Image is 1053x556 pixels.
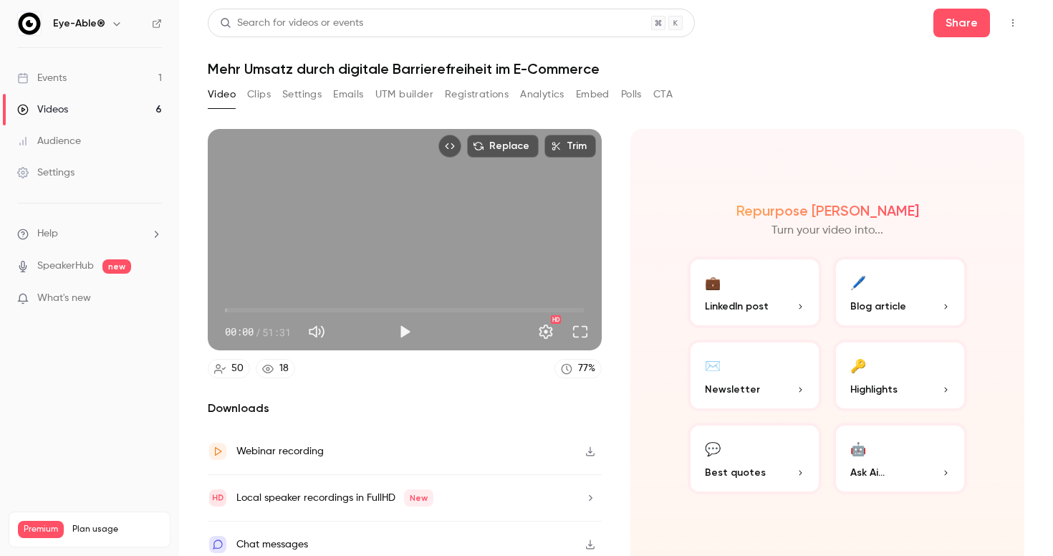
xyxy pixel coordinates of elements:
[302,317,331,346] button: Mute
[833,340,967,411] button: 🔑Highlights
[705,354,721,376] div: ✉️
[53,16,105,31] h6: Eye-Able®
[736,202,919,219] h2: Repurpose [PERSON_NAME]
[236,443,324,460] div: Webinar recording
[653,83,673,106] button: CTA
[145,292,162,305] iframe: Noticeable Trigger
[1001,11,1024,34] button: Top Bar Actions
[850,299,906,314] span: Blog article
[17,166,74,180] div: Settings
[705,271,721,293] div: 💼
[18,521,64,538] span: Premium
[208,83,236,106] button: Video
[850,271,866,293] div: 🖊️
[17,71,67,85] div: Events
[833,423,967,494] button: 🤖Ask Ai...
[554,359,602,378] a: 77%
[17,134,81,148] div: Audience
[688,257,822,328] button: 💼LinkedIn post
[850,354,866,376] div: 🔑
[445,83,509,106] button: Registrations
[933,9,990,37] button: Share
[208,400,602,417] h2: Downloads
[576,83,610,106] button: Embed
[467,135,539,158] button: Replace
[850,437,866,459] div: 🤖
[255,325,261,340] span: /
[520,83,564,106] button: Analytics
[850,465,885,480] span: Ask Ai...
[833,257,967,328] button: 🖊️Blog article
[37,226,58,241] span: Help
[532,317,560,346] button: Settings
[705,465,766,480] span: Best quotes
[375,83,433,106] button: UTM builder
[621,83,642,106] button: Polls
[705,437,721,459] div: 💬
[705,382,760,397] span: Newsletter
[220,16,363,31] div: Search for videos or events
[236,536,308,553] div: Chat messages
[208,60,1024,77] h1: Mehr Umsatz durch digitale Barrierefreiheit im E-Commerce
[390,317,419,346] button: Play
[17,226,162,241] li: help-dropdown-opener
[17,102,68,117] div: Videos
[262,325,291,340] span: 51:31
[688,423,822,494] button: 💬Best quotes
[279,361,289,376] div: 18
[551,315,561,324] div: HD
[688,340,822,411] button: ✉️Newsletter
[578,361,595,376] div: 77 %
[102,259,131,274] span: new
[333,83,363,106] button: Emails
[282,83,322,106] button: Settings
[771,222,883,239] p: Turn your video into...
[247,83,271,106] button: Clips
[37,259,94,274] a: SpeakerHub
[705,299,769,314] span: LinkedIn post
[225,325,291,340] div: 00:00
[225,325,254,340] span: 00:00
[18,12,41,35] img: Eye-Able®
[236,489,433,507] div: Local speaker recordings in FullHD
[72,524,161,535] span: Plan usage
[438,135,461,158] button: Embed video
[404,489,433,507] span: New
[256,359,295,378] a: 18
[566,317,595,346] button: Full screen
[850,382,898,397] span: Highlights
[544,135,596,158] button: Trim
[37,291,91,306] span: What's new
[208,359,250,378] a: 50
[231,361,244,376] div: 50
